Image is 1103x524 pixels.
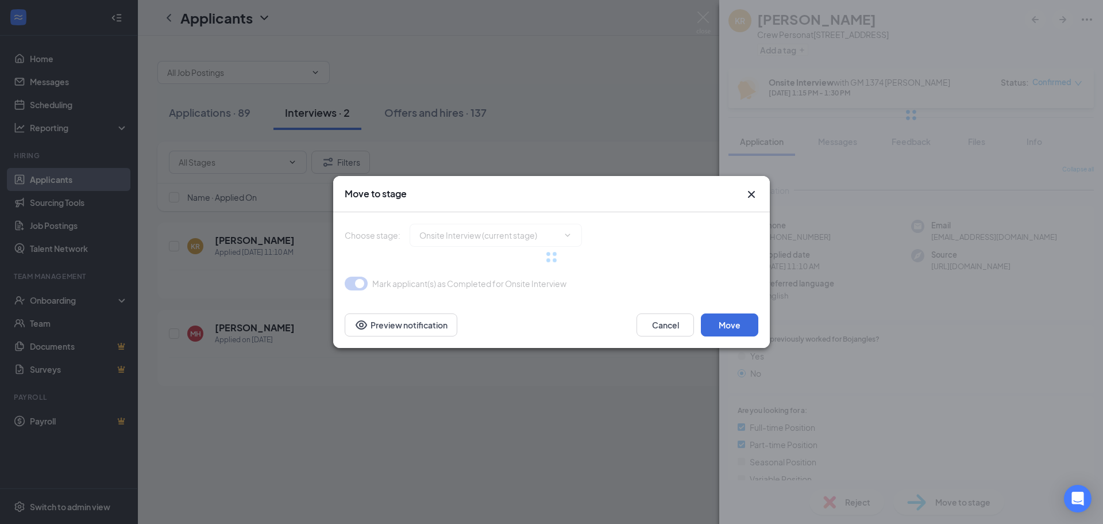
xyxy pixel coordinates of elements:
button: Cancel [637,313,694,336]
svg: Eye [354,318,368,332]
svg: Cross [745,188,758,201]
h3: Move to stage [345,188,407,200]
button: Close [745,188,758,201]
button: Preview notificationEye [345,313,457,336]
button: Move [701,313,758,336]
div: Open Intercom Messenger [1064,485,1092,512]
